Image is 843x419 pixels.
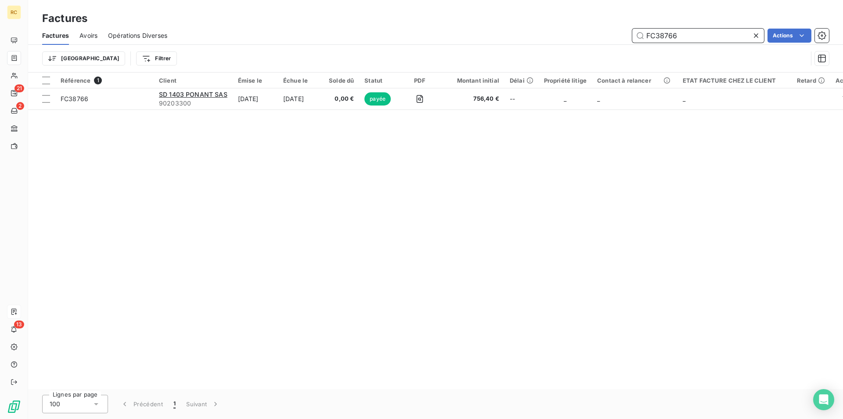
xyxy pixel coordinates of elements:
[14,84,24,92] span: 21
[159,91,227,98] span: SD 1403 PONANT SAS
[504,88,539,109] td: --
[683,77,786,84] div: ETAT FACTURE CHEZ LE CLIENT
[7,5,21,19] div: RC
[42,11,87,26] h3: Factures
[42,51,125,66] button: [GEOGRAPHIC_DATA]
[283,77,318,84] div: Échue le
[7,400,21,414] img: Logo LeanPay
[447,77,499,84] div: Montant initial
[181,395,225,413] button: Suivant
[159,77,227,84] div: Client
[447,95,499,103] span: 756,40 €
[767,29,811,43] button: Actions
[329,95,354,103] span: 0,00 €
[632,29,764,43] input: Rechercher
[168,395,181,413] button: 1
[79,31,97,40] span: Avoirs
[61,77,90,84] span: Référence
[683,95,685,102] span: _
[159,99,227,108] span: 90203300
[136,51,177,66] button: Filtrer
[564,95,566,102] span: _
[173,400,176,408] span: 1
[94,77,102,84] span: 1
[597,77,672,84] div: Contact à relancer
[278,88,324,109] td: [DATE]
[16,102,24,110] span: 2
[329,77,354,84] div: Solde dû
[42,31,69,40] span: Factures
[797,77,825,84] div: Retard
[50,400,60,408] span: 100
[61,95,88,102] span: FC38766
[813,389,834,410] div: Open Intercom Messenger
[108,31,167,40] span: Opérations Diverses
[510,77,533,84] div: Délai
[14,321,24,328] span: 13
[403,77,436,84] div: PDF
[364,77,393,84] div: Statut
[238,77,273,84] div: Émise le
[115,395,168,413] button: Précédent
[544,77,587,84] div: Propriété litige
[233,88,278,109] td: [DATE]
[597,95,600,102] span: _
[364,92,391,106] span: payée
